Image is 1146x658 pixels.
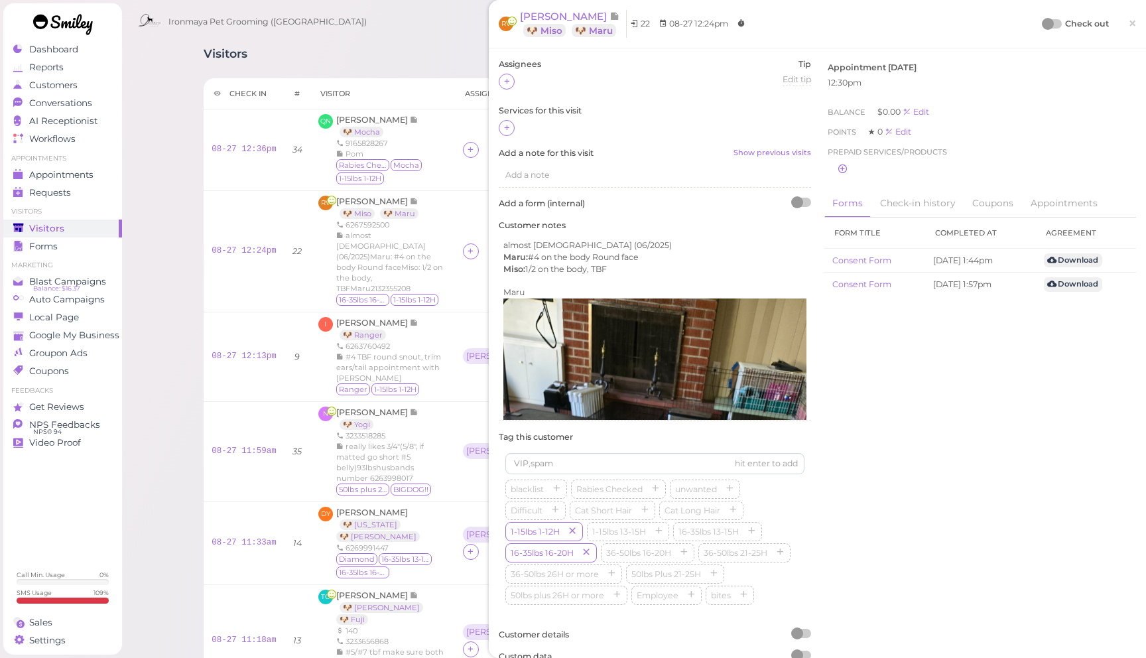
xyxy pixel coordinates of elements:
label: Tip [783,58,811,70]
span: [PERSON_NAME] [336,318,410,328]
span: Balance: $16.37 [33,283,80,294]
span: really likes 3/4"(5/8", if matted go short #5 belly)93lbshusbands number 6263998017 [336,442,424,483]
div: 12:30pm [828,77,1133,89]
div: [PERSON_NAME] ( Yogi ) [466,446,539,456]
a: Customers [3,76,122,94]
a: 08-27 11:33am [212,538,277,547]
th: Visitor [310,78,455,109]
p: Maru [503,287,806,298]
span: Employee [634,590,681,600]
a: Workflows [3,130,122,148]
a: [PERSON_NAME] 🐶 [US_STATE] 🐶 [PERSON_NAME] [336,507,426,541]
i: 34 [292,145,302,155]
span: Appointments [29,169,94,180]
div: 6269991447 [336,543,447,553]
a: 🐶 [PERSON_NAME] [336,531,420,542]
div: 3233656868 [336,636,447,647]
span: Ranger [336,383,370,395]
span: Cat Short Hair [572,505,635,515]
span: Settings [29,635,66,646]
p: #4 on the body Round face [503,251,806,263]
a: 08-27 12:24pm [212,246,277,255]
div: 6267592500 [336,220,447,230]
a: Video Proof [3,434,122,452]
i: 35 [292,446,302,456]
span: Note [410,115,418,125]
span: N [318,407,333,421]
a: Appointments [1023,190,1106,218]
div: 3233518285 [336,430,447,441]
a: Auto Campaigns [3,291,122,308]
strong: Miso: [503,264,525,274]
span: Difficult [508,505,545,515]
a: 08-27 11:18am [212,635,277,645]
a: Appointments [3,166,122,184]
span: 1-15lbs 1-12H [508,527,562,537]
a: Edit [885,127,911,137]
span: ★ 0 [868,127,885,137]
span: Rabies Checked [336,159,389,171]
span: 1-15lbs 13-15H [590,527,649,537]
label: Assignees [499,58,541,70]
label: Appointment [DATE] [828,62,917,74]
span: 16-35lbs 16-20H [508,548,576,558]
span: Blast Campaigns [29,276,106,287]
a: Download [1044,277,1102,291]
span: Sales [29,617,52,628]
div: Call Min. Usage [17,570,65,579]
label: Add a form (internal) [499,198,811,210]
span: 16-35lbs 13-15H [379,553,432,565]
span: 16-35lbs 16-20H [336,294,389,306]
span: Add a note [505,170,550,180]
a: Dashboard [3,40,122,58]
a: 🐶 Miso [340,208,375,219]
td: [DATE] 1:57pm [925,273,1035,296]
span: #4 TBF round snout, trim ears/tail appointment with [PERSON_NAME] [336,352,441,383]
span: Note [410,407,418,417]
a: Download [1044,253,1102,267]
a: Coupons [964,190,1021,218]
div: [PERSON_NAME] ( [PERSON_NAME] ) [466,530,539,539]
label: Check out [1065,17,1109,31]
a: Google My Business [3,326,122,344]
label: Customer details [499,629,811,641]
span: Visitors [29,223,64,234]
a: Consent Form [832,279,891,289]
div: [PERSON_NAME] ( Ranger ) [466,352,539,361]
th: Check in [204,78,285,109]
a: AI Receptionist [3,112,122,130]
span: Dashboard [29,44,78,55]
i: 13 [293,635,301,645]
span: 22 [641,19,650,29]
a: 🐶 [US_STATE] [340,519,401,530]
a: Reports [3,58,122,76]
span: Note [410,318,418,328]
span: [PERSON_NAME] [336,115,410,125]
span: [PERSON_NAME] [336,507,408,517]
span: 50lbs plus 26H or more [508,590,607,600]
div: [PERSON_NAME] ( Fuji ) [466,627,539,637]
p: almost [DEMOGRAPHIC_DATA] (06/2025) [503,239,806,251]
span: Pom [346,149,363,159]
span: Ironmaya Pet Grooming ([GEOGRAPHIC_DATA]) [168,3,367,40]
a: Edit [903,107,929,117]
a: Requests [3,184,122,202]
span: DY [318,507,333,521]
span: [PERSON_NAME] [520,10,609,23]
a: Sales [3,614,122,631]
span: Video Proof [29,437,81,448]
span: Cat Long Hair [662,505,723,515]
a: Coupons [3,362,122,380]
li: Appointments [3,154,122,163]
div: 0 % [99,570,109,579]
div: [PERSON_NAME] (Fuji) [PERSON_NAME] ([PERSON_NAME]) [463,624,629,641]
label: Customer notes [499,220,811,231]
span: Forms [29,241,58,252]
span: NPS® 94 [33,427,62,437]
a: [PERSON_NAME] 🐶 Ranger [336,318,418,340]
i: 14 [293,538,302,548]
span: Auto Campaigns [29,294,105,305]
i: 22 [292,246,302,256]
